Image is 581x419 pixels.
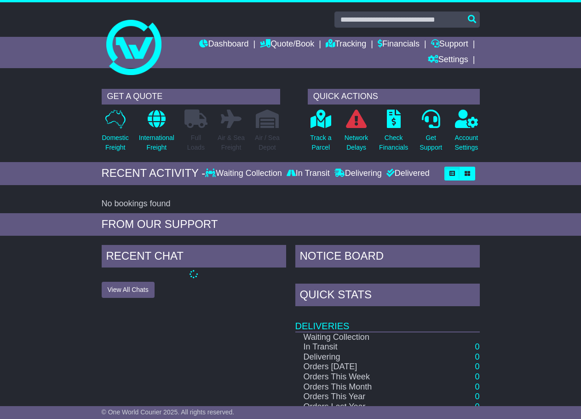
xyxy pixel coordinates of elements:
a: CheckFinancials [379,109,408,157]
div: No bookings found [102,199,480,209]
td: Orders This Year [295,392,429,402]
a: Dashboard [199,37,248,52]
a: 0 [475,342,479,351]
div: In Transit [284,169,332,179]
button: View All Chats [102,282,155,298]
a: 0 [475,362,479,371]
div: FROM OUR SUPPORT [102,218,480,231]
td: In Transit [295,342,429,352]
div: NOTICE BOARD [295,245,480,270]
div: QUICK ACTIONS [308,89,480,105]
p: Account Settings [455,133,478,152]
a: 0 [475,402,479,411]
p: Air & Sea Freight [218,133,245,152]
p: Network Delays [345,133,368,152]
a: Support [431,37,468,52]
div: Delivered [384,169,430,179]
td: Deliveries [295,308,480,332]
p: Track a Parcel [310,133,331,152]
a: 0 [475,372,479,381]
p: Get Support [420,133,442,152]
td: Orders This Month [295,382,429,392]
td: Waiting Collection [295,332,429,343]
a: Track aParcel [310,109,332,157]
a: Settings [428,52,468,68]
p: International Freight [139,133,174,152]
td: Orders This Week [295,372,429,382]
span: © One World Courier 2025. All rights reserved. [102,408,235,416]
a: NetworkDelays [344,109,368,157]
p: Full Loads [184,133,207,152]
p: Air / Sea Depot [255,133,280,152]
a: Financials [378,37,420,52]
div: GET A QUOTE [102,89,280,105]
a: AccountSettings [454,109,479,157]
a: 0 [475,392,479,401]
td: Orders Last Year [295,402,429,412]
p: Domestic Freight [102,133,129,152]
td: Delivering [295,352,429,362]
a: Quote/Book [260,37,314,52]
td: Orders [DATE] [295,362,429,372]
div: Waiting Collection [205,169,284,179]
div: RECENT CHAT [102,245,286,270]
div: Delivering [332,169,384,179]
a: Tracking [326,37,366,52]
p: Check Financials [379,133,408,152]
a: 0 [475,382,479,391]
a: 0 [475,352,479,361]
a: GetSupport [419,109,443,157]
div: Quick Stats [295,284,480,308]
div: RECENT ACTIVITY - [102,167,206,180]
a: DomesticFreight [102,109,129,157]
a: InternationalFreight [138,109,175,157]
